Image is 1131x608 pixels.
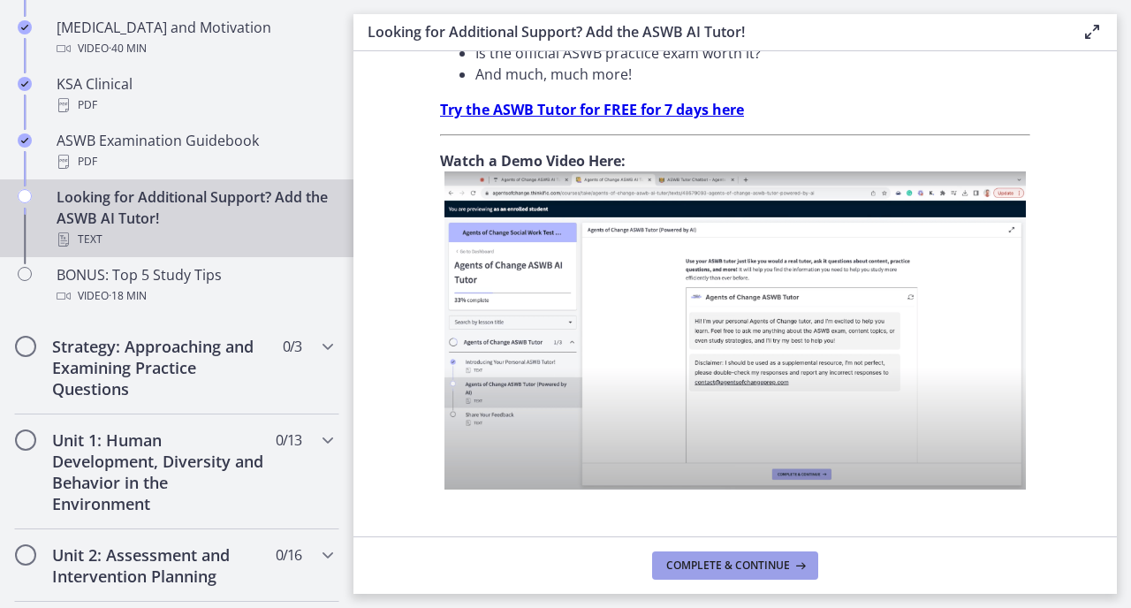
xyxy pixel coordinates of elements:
[57,38,332,59] div: Video
[666,559,790,573] span: Complete & continue
[440,151,626,171] strong: Watch a Demo Video Here:
[475,42,1030,64] li: Is the official ASWB practice exam worth it?
[276,544,301,566] span: 0 / 16
[109,38,147,59] span: · 40 min
[475,64,1030,85] li: And much, much more!
[52,429,268,514] h2: Unit 1: Human Development, Diversity and Behavior in the Environment
[283,336,301,357] span: 0 / 3
[18,20,32,34] i: Completed
[18,77,32,91] i: Completed
[109,285,147,307] span: · 18 min
[57,17,332,59] div: [MEDICAL_DATA] and Motivation
[368,21,1053,42] h3: Looking for Additional Support? Add the ASWB AI Tutor!
[18,133,32,148] i: Completed
[440,100,744,119] a: Try the ASWB Tutor for FREE for 7 days here
[52,544,268,587] h2: Unit 2: Assessment and Intervention Planning
[57,229,332,250] div: Text
[652,551,818,580] button: Complete & continue
[57,264,332,307] div: BONUS: Top 5 Study Tips
[57,151,332,172] div: PDF
[444,171,1026,490] img: Screen_Shot_2023-10-30_at_6.23.49_PM.png
[57,95,332,116] div: PDF
[57,73,332,116] div: KSA Clinical
[57,285,332,307] div: Video
[57,186,332,250] div: Looking for Additional Support? Add the ASWB AI Tutor!
[57,130,332,172] div: ASWB Examination Guidebook
[276,429,301,451] span: 0 / 13
[52,336,268,399] h2: Strategy: Approaching and Examining Practice Questions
